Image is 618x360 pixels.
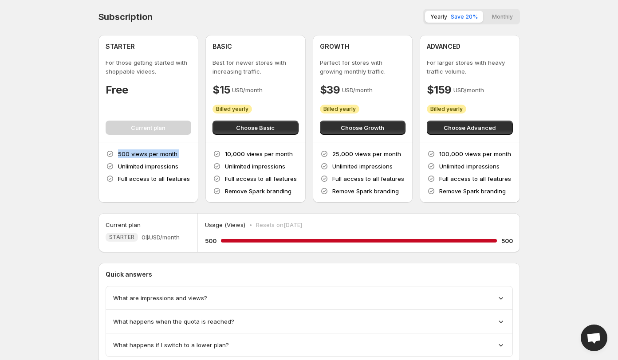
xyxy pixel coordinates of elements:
p: Unlimited impressions [118,162,178,171]
button: Choose Growth [320,121,406,135]
p: USD/month [453,86,484,94]
p: Usage (Views) [205,220,245,229]
p: Full access to all features [439,174,511,183]
button: Monthly [487,11,518,23]
h4: $15 [213,83,230,97]
h4: BASIC [213,42,232,51]
p: Remove Spark branding [225,187,291,196]
p: 500 views per month [118,149,177,158]
h5: Current plan [106,220,141,229]
span: Save 20% [451,13,478,20]
h4: Subscription [98,12,153,22]
h4: GROWTH [320,42,350,51]
span: Yearly [430,13,447,20]
span: What happens when the quota is reached? [113,317,234,326]
p: Full access to all features [332,174,404,183]
p: USD/month [342,86,373,94]
p: Perfect for stores with growing monthly traffic. [320,58,406,76]
p: 25,000 views per month [332,149,401,158]
p: Unlimited impressions [225,162,285,171]
span: Choose Advanced [444,123,496,132]
div: Billed yearly [213,105,252,113]
p: Full access to all features [118,174,190,183]
p: • [249,220,252,229]
p: Quick answers [106,270,513,279]
div: Billed yearly [427,105,466,113]
p: Unlimited impressions [332,162,393,171]
span: 0$ USD/month [142,233,180,242]
p: USD/month [232,86,263,94]
p: 100,000 views per month [439,149,511,158]
h4: STARTER [106,42,135,51]
p: Resets on [DATE] [256,220,302,229]
h5: 500 [501,236,513,245]
h4: $159 [427,83,452,97]
h5: 500 [205,236,216,245]
a: Open chat [581,325,607,351]
p: 10,000 views per month [225,149,293,158]
p: Full access to all features [225,174,297,183]
p: Remove Spark branding [332,187,399,196]
p: Unlimited impressions [439,162,500,171]
span: Choose Basic [236,123,275,132]
span: What are impressions and views? [113,293,207,302]
button: Choose Basic [213,121,299,135]
h4: Free [106,83,128,97]
div: Billed yearly [320,105,359,113]
p: For those getting started with shoppable videos. [106,58,192,76]
button: Choose Advanced [427,121,513,135]
span: Choose Growth [341,123,384,132]
p: Best for newer stores with increasing traffic. [213,58,299,76]
span: STARTER [109,234,134,241]
p: For larger stores with heavy traffic volume. [427,58,513,76]
p: Remove Spark branding [439,187,506,196]
h4: $39 [320,83,340,97]
span: What happens if I switch to a lower plan? [113,340,229,349]
h4: ADVANCED [427,42,461,51]
button: YearlySave 20% [425,11,483,23]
